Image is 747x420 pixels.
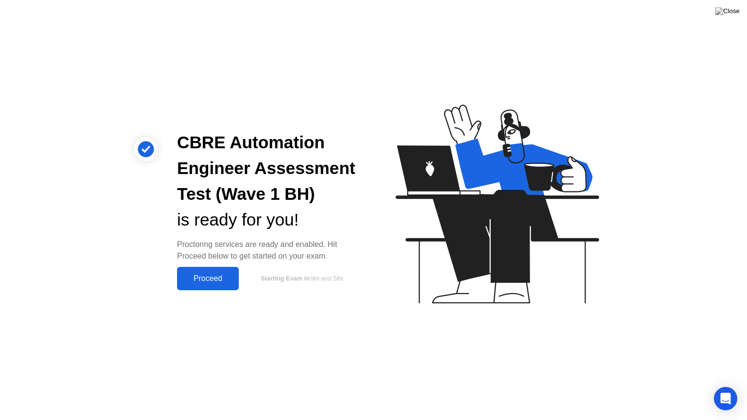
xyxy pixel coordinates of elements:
img: Close [715,7,740,15]
div: Proctoring services are ready and enabled. Hit Proceed below to get started on your exam. [177,239,358,262]
div: is ready for you! [177,207,358,233]
div: Proceed [180,274,236,283]
button: Proceed [177,267,239,290]
span: 9m and 58s [311,275,343,282]
div: CBRE Automation Engineer Assessment Test (Wave 1 BH) [177,130,358,207]
div: Open Intercom Messenger [714,387,737,410]
button: Starting Exam in9m and 58s [244,269,358,288]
